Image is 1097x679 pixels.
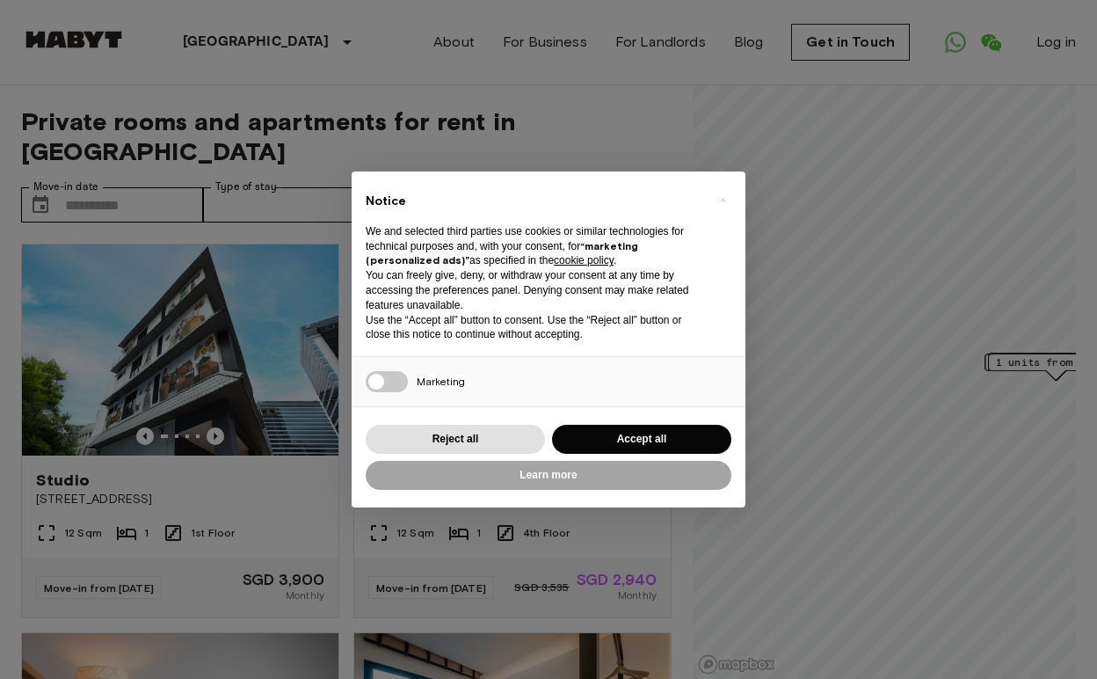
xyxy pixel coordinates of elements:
button: Accept all [552,425,731,454]
p: You can freely give, deny, or withdraw your consent at any time by accessing the preferences pane... [366,268,703,312]
span: × [720,189,726,210]
strong: “marketing (personalized ads)” [366,239,638,267]
p: Use the “Accept all” button to consent. Use the “Reject all” button or close this notice to conti... [366,313,703,343]
button: Learn more [366,461,731,490]
p: We and selected third parties use cookies or similar technologies for technical purposes and, wit... [366,224,703,268]
span: Marketing [417,375,465,388]
a: cookie policy [554,254,614,266]
button: Close this notice [708,186,737,214]
button: Reject all [366,425,545,454]
h2: Notice [366,193,703,210]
